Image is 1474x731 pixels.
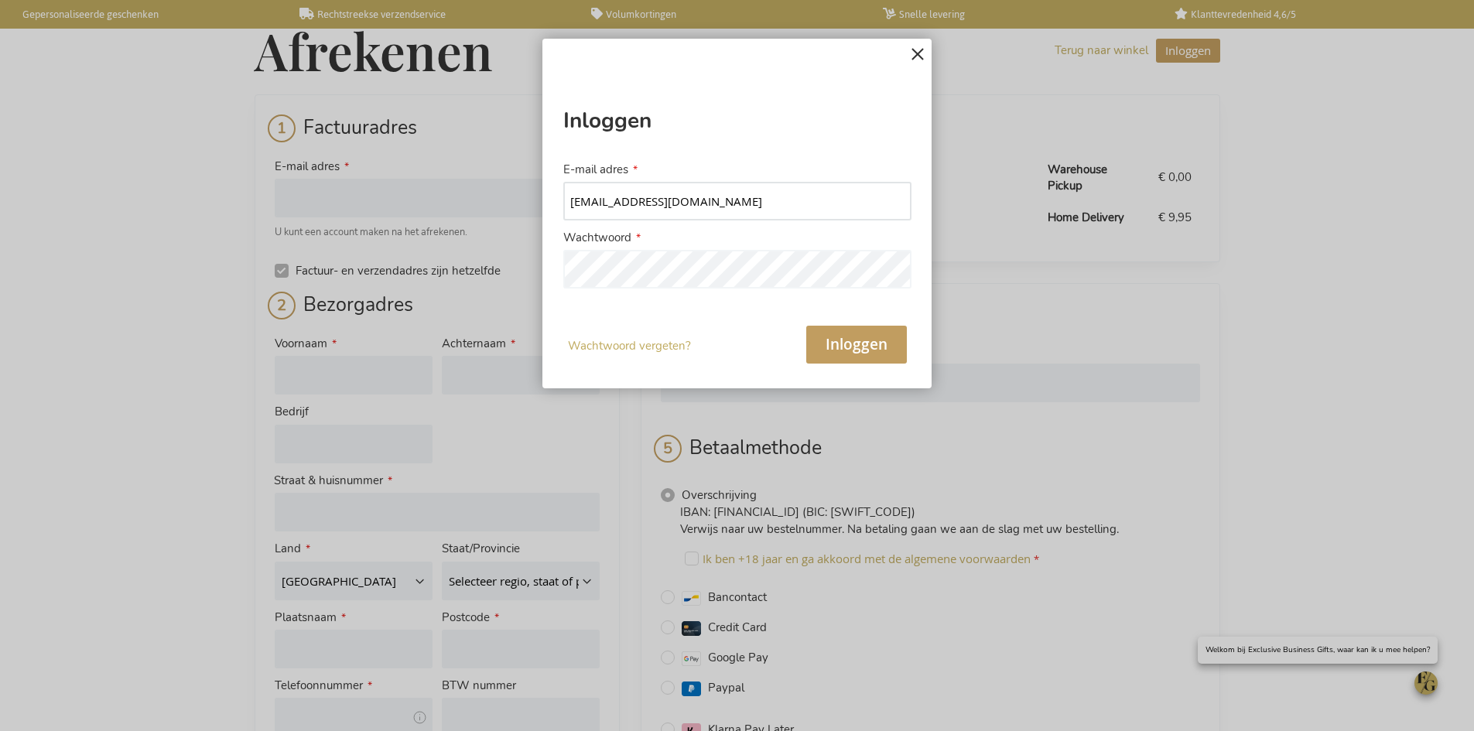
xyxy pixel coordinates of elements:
button: Inloggen [806,326,907,364]
a: Wachtwoord vergeten? [568,338,691,354]
span: E-mail adres [563,162,628,177]
span: Wachtwoord [563,230,631,245]
span: Inloggen [826,334,887,354]
strong: Inloggen [563,106,652,135]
